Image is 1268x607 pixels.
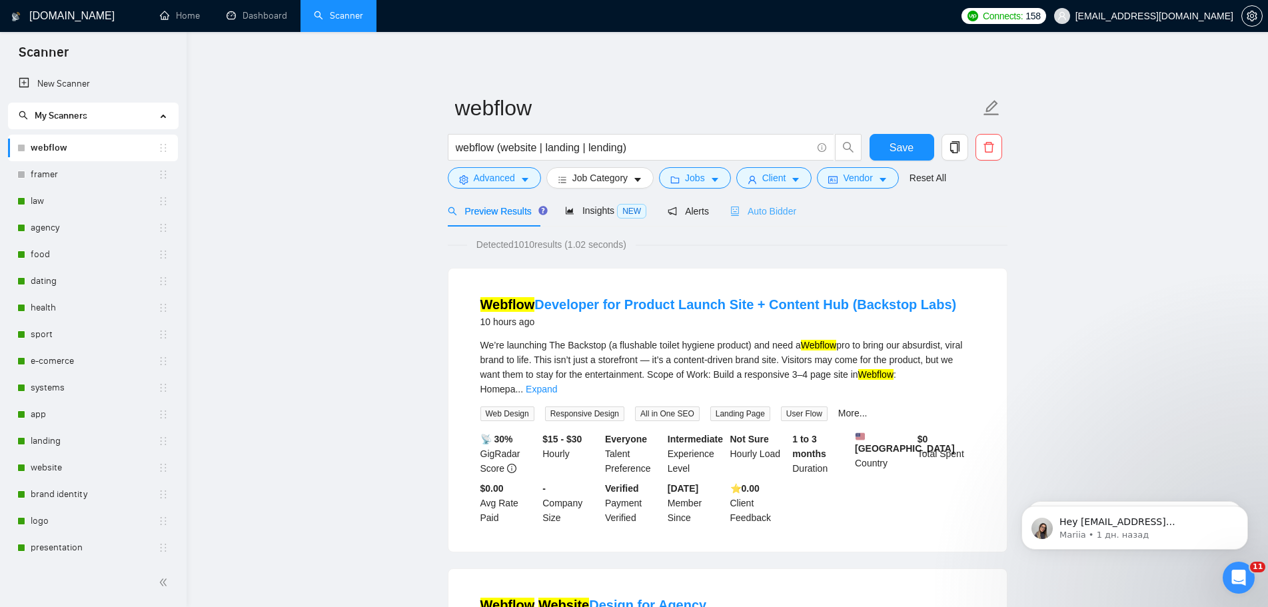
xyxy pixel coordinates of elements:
[478,481,540,525] div: Avg Rate Paid
[1242,11,1262,21] span: setting
[617,204,646,219] span: NEW
[1025,9,1040,23] span: 158
[158,143,169,153] span: holder
[976,141,1001,153] span: delete
[31,374,158,401] a: systems
[515,384,523,394] span: ...
[507,464,516,473] span: info-circle
[158,303,169,313] span: holder
[8,135,178,161] li: webflow
[942,134,968,161] button: copy
[817,167,898,189] button: idcardVendorcaret-down
[31,321,158,348] a: sport
[478,432,540,476] div: GigRadar Score
[633,175,642,185] span: caret-down
[455,91,980,125] input: Scanner name...
[730,206,796,217] span: Auto Bidder
[8,508,178,534] li: logo
[19,111,28,120] span: search
[983,9,1023,23] span: Connects:
[828,175,838,185] span: idcard
[480,297,957,312] a: WebflowDeveloper for Product Launch Site + Content Hub (Backstop Labs)
[158,489,169,500] span: holder
[852,432,915,476] div: Country
[838,408,868,418] a: More...
[480,406,534,421] span: Web Design
[878,175,888,185] span: caret-down
[728,432,790,476] div: Hourly Load
[448,206,544,217] span: Preview Results
[8,43,79,71] span: Scanner
[1223,562,1255,594] iframe: Intercom live chat
[1057,11,1067,21] span: user
[565,206,574,215] span: area-chart
[158,516,169,526] span: holder
[448,207,457,216] span: search
[8,454,178,481] li: website
[8,268,178,295] li: dating
[31,268,158,295] a: dating
[635,406,700,421] span: All in One SEO
[8,348,178,374] li: e-comerce
[537,205,549,217] div: Tooltip anchor
[572,171,628,185] span: Job Category
[1241,11,1263,21] a: setting
[942,141,967,153] span: copy
[668,206,709,217] span: Alerts
[158,276,169,287] span: holder
[31,135,158,161] a: webflow
[31,534,158,561] a: presentation
[540,481,602,525] div: Company Size
[801,340,836,350] mark: Webflow
[158,436,169,446] span: holder
[818,143,826,152] span: info-circle
[8,401,178,428] li: app
[602,432,665,476] div: Talent Preference
[158,462,169,473] span: holder
[456,139,812,156] input: Search Freelance Jobs...
[728,481,790,525] div: Client Feedback
[856,432,865,441] img: 🇺🇸
[480,483,504,494] b: $0.00
[975,134,1002,161] button: delete
[31,428,158,454] a: landing
[542,483,546,494] b: -
[8,188,178,215] li: law
[158,382,169,393] span: holder
[659,167,731,189] button: folderJobscaret-down
[748,175,757,185] span: user
[467,237,636,252] span: Detected 1010 results (1.02 seconds)
[602,481,665,525] div: Payment Verified
[710,175,720,185] span: caret-down
[835,134,862,161] button: search
[1001,478,1268,571] iframe: Intercom notifications сообщение
[836,141,861,153] span: search
[730,207,740,216] span: robot
[542,434,582,444] b: $15 - $30
[158,542,169,553] span: holder
[858,369,894,380] mark: Webflow
[31,241,158,268] a: food
[448,167,541,189] button: settingAdvancedcaret-down
[855,432,955,454] b: [GEOGRAPHIC_DATA]
[8,481,178,508] li: brand identity
[910,171,946,185] a: Reset All
[605,483,639,494] b: Verified
[668,483,698,494] b: [DATE]
[480,338,975,396] div: We’re launching The Backstop (a flushable toilet hygiene product) and need a pro to bring our abs...
[160,10,200,21] a: homeHome
[967,11,978,21] img: upwork-logo.png
[1241,5,1263,27] button: setting
[31,508,158,534] a: logo
[158,196,169,207] span: holder
[790,432,852,476] div: Duration
[545,406,624,421] span: Responsive Design
[474,171,515,185] span: Advanced
[8,321,178,348] li: sport
[31,161,158,188] a: framer
[685,171,705,185] span: Jobs
[158,223,169,233] span: holder
[31,481,158,508] a: brand identity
